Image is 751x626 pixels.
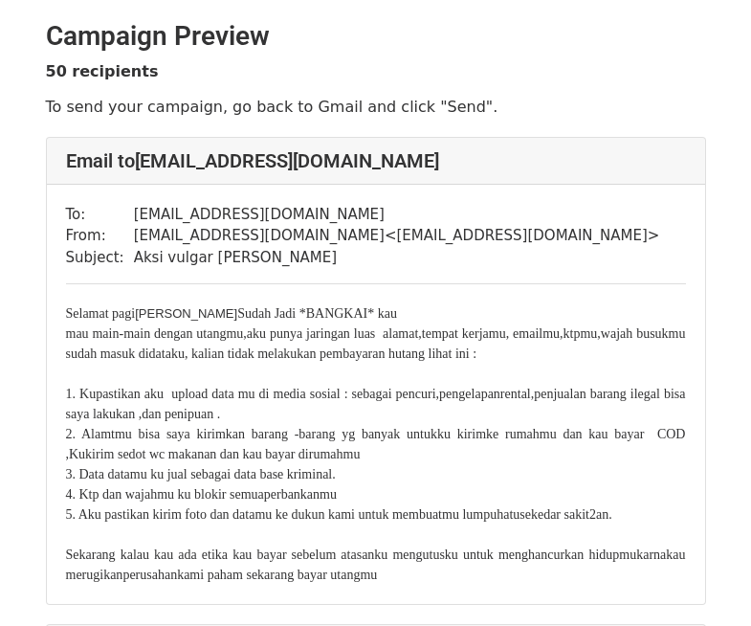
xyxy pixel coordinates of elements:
[66,204,134,226] td: To:
[66,149,686,172] h4: Email to [EMAIL_ADDRESS][DOMAIN_NAME]
[437,427,486,441] span: ku kirim
[66,387,686,421] font: 1. Kupastikan aku upload data mu di media sosial : sebagai pencuri, rental,penjualan barang ilega...
[134,225,660,247] td: [EMAIL_ADDRESS][DOMAIN_NAME] < [EMAIL_ADDRESS][DOMAIN_NAME] >
[66,306,136,321] font: Selamat pagi
[66,548,686,582] font: Sekarang kalau kau ada etika kau bayar sebelum atasanku mengutusku untuk menghancurkan hidupmu ka...
[66,467,336,481] font: 3. Data datamu ku jual sebagai data base kriminal.
[46,20,706,53] h2: Campaign Preview
[134,204,660,226] td: [EMAIL_ADDRESS][DOMAIN_NAME]
[46,97,706,117] p: To send your campaign, go back to Gmail and click "Send".
[149,347,185,361] span: dataku
[135,306,237,321] span: [PERSON_NAME]
[264,487,337,502] span: perbankanmu
[134,247,660,269] td: Aksi vulgar [PERSON_NAME]
[66,487,337,502] font: 4. Ktp dan wajahmu ku blokir semua
[439,387,500,401] span: pengelapan
[46,62,159,80] strong: 50 recipients
[237,306,397,321] span: Sudah Jadi *BANGKAI* kau
[66,507,612,522] font: 5. Aku pastikan kirim foto dan datamu ke dukun kami untuk membuatmu lumpuh sekedar sakit2an.
[66,225,134,247] td: From:
[636,548,666,562] span: karna
[122,568,177,582] span: perusahan
[503,507,519,522] span: atu
[66,427,686,461] font: 2. Alamtmu bisa saya kirimkan barang -barang yg banyak untuk ke rumahmu dan kau bayar COD ,Kukiri...
[66,326,686,361] font: mau main-main dengan utangmu,aku punya jaringan luas alamat,tempat kerjamu, emailmu,ktpmu,wajah b...
[66,247,134,269] td: Subject:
